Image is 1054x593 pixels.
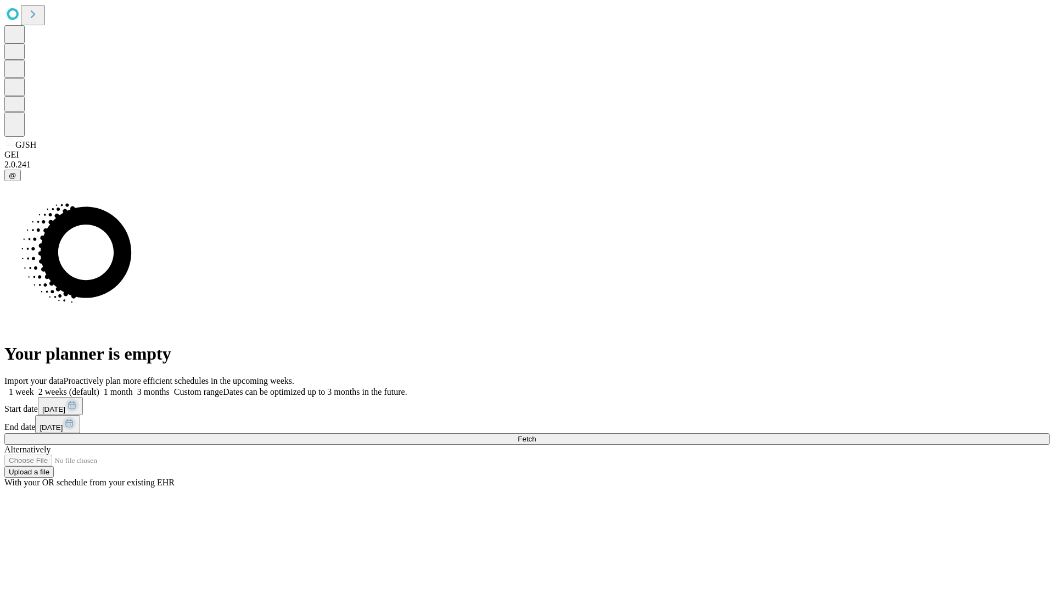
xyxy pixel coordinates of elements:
h1: Your planner is empty [4,344,1050,364]
button: [DATE] [38,397,83,415]
button: Upload a file [4,466,54,478]
button: Fetch [4,433,1050,445]
div: Start date [4,397,1050,415]
div: 2.0.241 [4,160,1050,170]
span: GJSH [15,140,36,149]
span: 1 month [104,387,133,396]
span: Import your data [4,376,64,385]
button: @ [4,170,21,181]
span: Proactively plan more efficient schedules in the upcoming weeks. [64,376,294,385]
span: 3 months [137,387,170,396]
div: End date [4,415,1050,433]
span: 1 week [9,387,34,396]
span: [DATE] [40,423,63,432]
span: With your OR schedule from your existing EHR [4,478,175,487]
span: [DATE] [42,405,65,413]
span: Dates can be optimized up to 3 months in the future. [223,387,407,396]
span: Custom range [174,387,223,396]
span: @ [9,171,16,180]
span: Fetch [518,435,536,443]
div: GEI [4,150,1050,160]
span: 2 weeks (default) [38,387,99,396]
button: [DATE] [35,415,80,433]
span: Alternatively [4,445,51,454]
